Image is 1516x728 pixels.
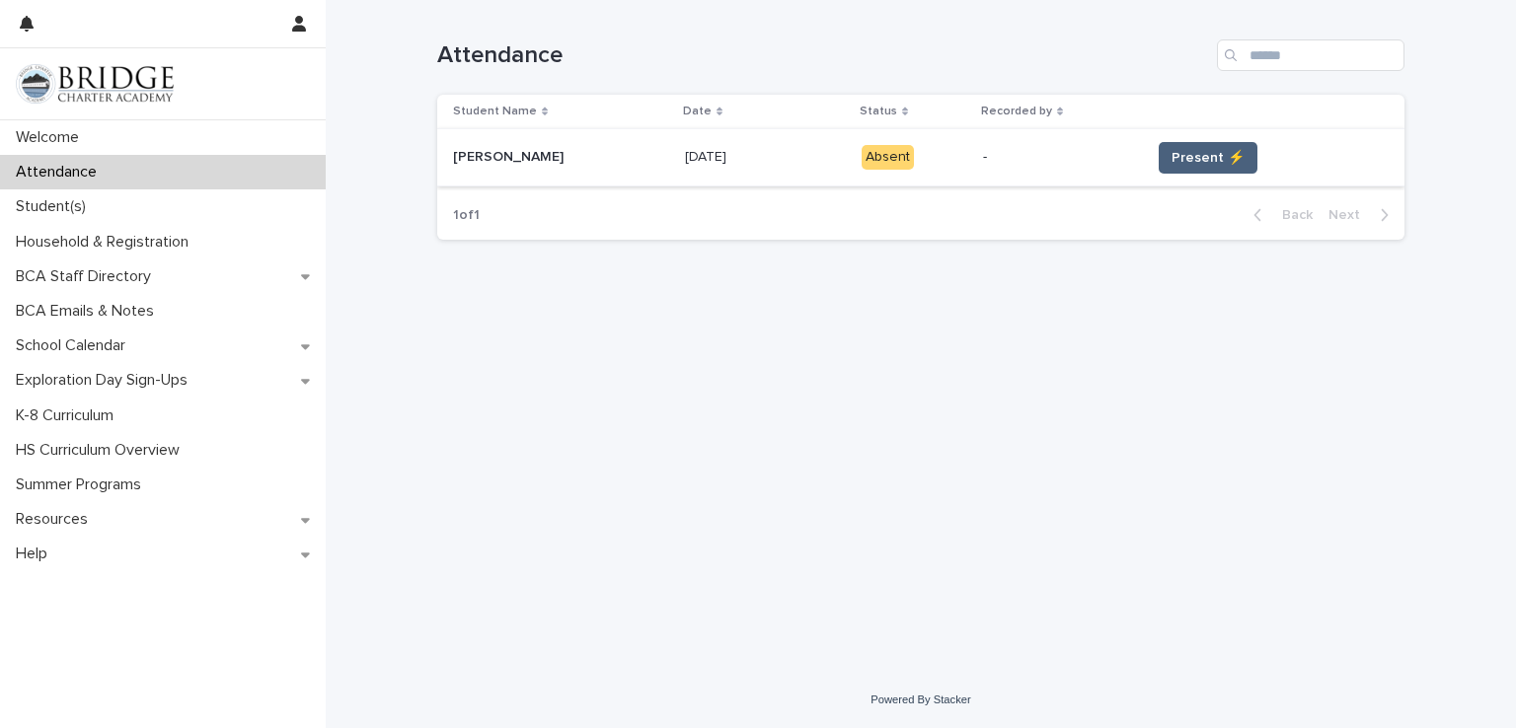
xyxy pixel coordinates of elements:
button: Next [1321,206,1404,224]
p: Summer Programs [8,475,157,494]
p: - [983,149,1135,166]
p: Student(s) [8,197,102,216]
span: Back [1270,208,1313,222]
p: [DATE] [685,145,730,166]
p: Attendance [8,163,113,182]
a: Powered By Stacker [871,693,970,705]
p: Status [860,101,897,122]
p: Household & Registration [8,233,204,252]
tr: [PERSON_NAME][PERSON_NAME] [DATE][DATE] Absent-Present ⚡ [437,129,1404,186]
span: Next [1328,208,1372,222]
p: [PERSON_NAME] [453,145,568,166]
p: Help [8,545,63,563]
p: BCA Staff Directory [8,267,167,286]
p: 1 of 1 [437,191,495,240]
button: Back [1238,206,1321,224]
input: Search [1217,39,1404,71]
p: Date [683,101,712,122]
p: K-8 Curriculum [8,406,129,425]
p: Recorded by [981,101,1052,122]
p: Welcome [8,128,95,147]
h1: Attendance [437,41,1209,70]
p: Exploration Day Sign-Ups [8,371,203,390]
p: School Calendar [8,336,141,355]
div: Absent [862,145,914,170]
button: Present ⚡ [1159,142,1257,174]
p: Resources [8,510,104,529]
span: Present ⚡ [1172,148,1245,168]
p: HS Curriculum Overview [8,441,195,460]
p: BCA Emails & Notes [8,302,170,321]
p: Student Name [453,101,537,122]
img: V1C1m3IdTEidaUdm9Hs0 [16,64,174,104]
